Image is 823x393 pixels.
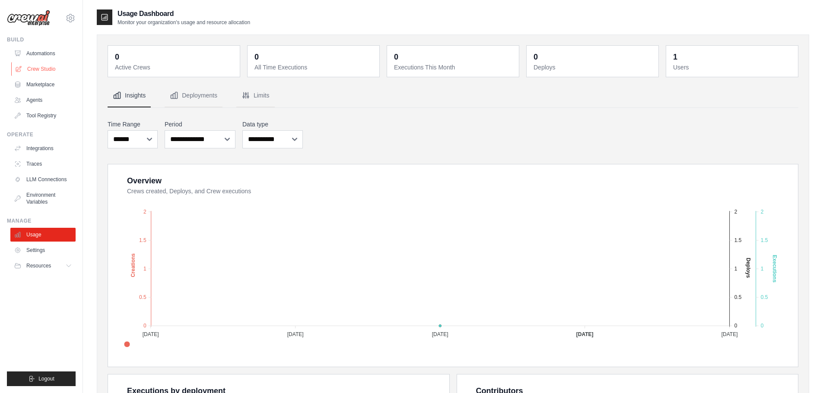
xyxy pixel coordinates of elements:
[673,51,677,63] div: 1
[118,19,250,26] p: Monitor your organization's usage and resource allocation
[287,331,304,337] tspan: [DATE]
[139,237,146,243] tspan: 1.5
[673,63,793,72] dt: Users
[143,331,159,337] tspan: [DATE]
[7,131,76,138] div: Operate
[721,331,738,337] tspan: [DATE]
[254,51,259,63] div: 0
[734,294,742,300] tspan: 0.5
[108,84,798,107] nav: Tabs
[761,323,764,329] tspan: 0
[394,51,398,63] div: 0
[10,47,76,60] a: Automations
[115,63,235,72] dt: Active Crews
[761,209,764,215] tspan: 2
[165,84,222,107] button: Deployments
[7,217,76,224] div: Manage
[432,331,448,337] tspan: [DATE]
[761,266,764,272] tspan: 1
[10,259,76,273] button: Resources
[7,371,76,386] button: Logout
[10,109,76,123] a: Tool Registry
[10,228,76,242] a: Usage
[26,262,51,269] span: Resources
[10,243,76,257] a: Settings
[761,237,768,243] tspan: 1.5
[38,375,54,382] span: Logout
[254,63,374,72] dt: All Time Executions
[108,84,151,107] button: Insights
[11,62,76,76] a: Crew Studio
[236,84,275,107] button: Limits
[734,209,737,215] tspan: 2
[7,36,76,43] div: Build
[10,141,76,155] a: Integrations
[143,323,146,329] tspan: 0
[534,63,653,72] dt: Deploys
[734,323,737,329] tspan: 0
[745,258,751,278] text: Deploys
[734,266,737,272] tspan: 1
[394,63,514,72] dt: Executions This Month
[165,120,235,129] label: Period
[127,175,162,187] div: Overview
[576,331,594,337] tspan: [DATE]
[7,10,50,26] img: Logo
[118,9,250,19] h2: Usage Dashboard
[115,51,119,63] div: 0
[10,173,76,186] a: LLM Connections
[143,266,146,272] tspan: 1
[10,157,76,171] a: Traces
[10,93,76,107] a: Agents
[143,209,146,215] tspan: 2
[734,237,742,243] tspan: 1.5
[130,253,136,277] text: Creations
[127,187,788,195] dt: Crews created, Deploys, and Crew executions
[108,120,158,129] label: Time Range
[534,51,538,63] div: 0
[10,188,76,209] a: Environment Variables
[761,294,768,300] tspan: 0.5
[10,78,76,91] a: Marketplace
[242,120,303,129] label: Data type
[139,294,146,300] tspan: 0.5
[772,255,778,283] text: Executions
